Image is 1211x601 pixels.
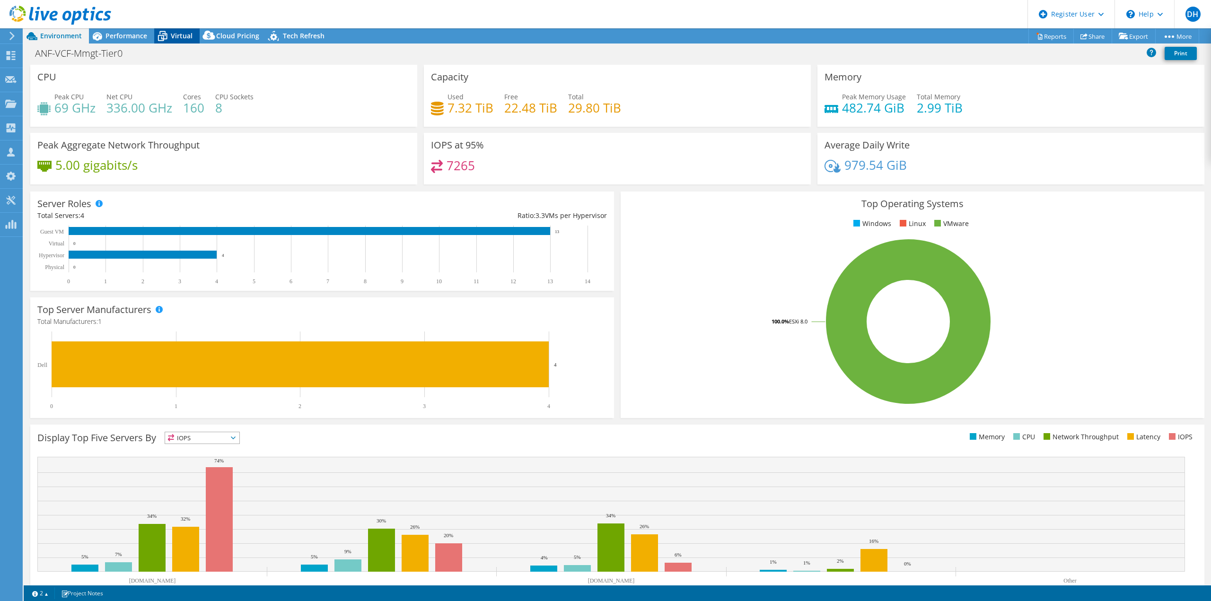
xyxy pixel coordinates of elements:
h4: 22.48 TiB [504,103,557,113]
text: 0 [50,403,53,409]
span: Total Memory [917,92,960,101]
span: Virtual [171,31,193,40]
text: 9 [401,278,404,285]
li: Windows [851,218,891,229]
div: Ratio: VMs per Hypervisor [322,210,607,221]
text: 13 [555,229,560,234]
h4: 69 GHz [54,103,96,113]
span: Total [568,92,584,101]
text: 0 [67,278,70,285]
h3: Memory [825,72,861,82]
h4: 8 [215,103,254,113]
text: 5% [81,554,88,559]
span: Cloud Pricing [216,31,259,40]
h4: 5.00 gigabits/s [55,160,138,170]
text: 14 [585,278,590,285]
text: [DOMAIN_NAME] [129,577,176,584]
span: Cores [183,92,201,101]
h1: ANF-VCF-Mmgt-Tier0 [31,48,137,59]
text: 11 [474,278,479,285]
text: 0 [73,241,76,246]
svg: \n [1126,10,1135,18]
text: Virtual [49,240,65,247]
text: 7% [115,551,122,557]
span: Performance [105,31,147,40]
h4: 482.74 GiB [842,103,906,113]
a: Share [1073,29,1112,44]
li: Linux [897,218,926,229]
text: 26% [410,524,420,530]
h4: Total Manufacturers: [37,316,607,327]
text: 26% [640,523,649,529]
h3: Peak Aggregate Network Throughput [37,140,200,150]
text: 10 [436,278,442,285]
text: 7 [326,278,329,285]
span: CPU Sockets [215,92,254,101]
text: 1 [104,278,107,285]
h3: CPU [37,72,56,82]
text: 2% [837,558,844,564]
text: 5% [311,554,318,559]
h3: Server Roles [37,199,91,209]
h4: 7.32 TiB [448,103,493,113]
tspan: 100.0% [772,318,789,325]
text: 1% [770,559,777,565]
text: 3 [423,403,426,409]
text: Hypervisor [39,252,64,259]
text: 8 [364,278,367,285]
span: 1 [98,317,102,326]
span: 4 [80,211,84,220]
h3: IOPS at 95% [431,140,484,150]
h3: Top Operating Systems [628,199,1197,209]
text: 4 [215,278,218,285]
text: 34% [147,513,157,519]
text: 4% [541,555,548,560]
text: 6% [675,552,682,557]
text: 1 [175,403,177,409]
a: Export [1112,29,1156,44]
h3: Average Daily Write [825,140,910,150]
li: CPU [1011,432,1035,442]
text: 0 [73,265,76,270]
h4: 2.99 TiB [917,103,963,113]
h3: Capacity [431,72,468,82]
text: 16% [869,538,878,544]
h4: 160 [183,103,204,113]
a: Print [1165,47,1197,60]
text: 3 [178,278,181,285]
text: 12 [510,278,516,285]
text: 1% [803,560,810,566]
span: Environment [40,31,82,40]
span: Tech Refresh [283,31,325,40]
text: Dell [37,362,47,368]
text: 2 [141,278,144,285]
text: [DOMAIN_NAME] [588,577,635,584]
text: 30% [377,518,386,523]
span: Peak Memory Usage [842,92,906,101]
div: Total Servers: [37,210,322,221]
li: Latency [1125,432,1160,442]
li: IOPS [1167,432,1193,442]
h3: Top Server Manufacturers [37,305,151,315]
text: 5 [253,278,255,285]
text: Guest VM [40,228,64,235]
span: DH [1185,7,1201,22]
li: Network Throughput [1041,432,1119,442]
text: 34% [606,513,615,518]
text: 5% [574,554,581,560]
text: 13 [547,278,553,285]
text: 9% [344,549,351,554]
li: Memory [967,432,1005,442]
a: 2 [26,587,55,599]
span: Net CPU [106,92,132,101]
tspan: ESXi 8.0 [789,318,807,325]
li: VMware [932,218,969,229]
text: 20% [444,532,453,538]
text: 0% [904,561,911,566]
h4: 7265 [447,160,475,171]
text: Other [1063,577,1076,584]
a: Reports [1028,29,1074,44]
span: Peak CPU [54,92,84,101]
span: Used [448,92,464,101]
span: IOPS [165,432,239,444]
